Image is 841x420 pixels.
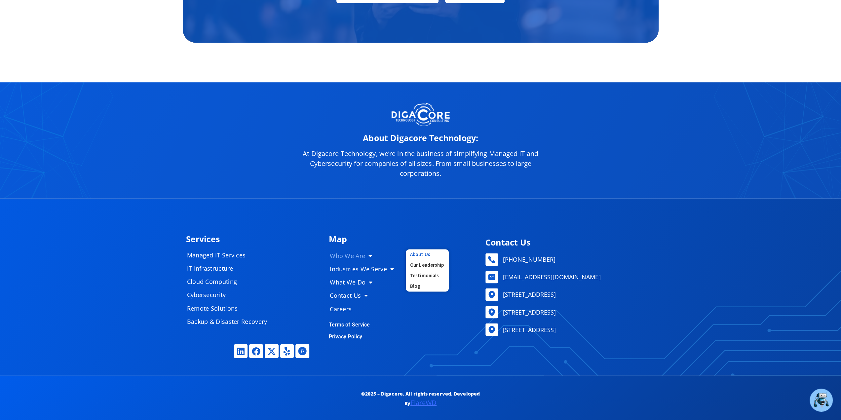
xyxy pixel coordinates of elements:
[501,289,556,299] span: [STREET_ADDRESS]
[329,333,362,339] a: Privacy Policy
[485,253,652,266] a: [PHONE_NUMBER]
[501,272,601,282] span: [EMAIL_ADDRESS][DOMAIN_NAME]
[406,260,449,270] a: Our Leadership
[485,271,652,283] a: [EMAIL_ADDRESS][DOMAIN_NAME]
[501,307,556,317] span: [STREET_ADDRESS]
[406,270,449,281] a: Testimonials
[292,149,550,178] p: At Digacore Technology, we’re in the business of simplifying Managed IT and Cybersecurity for com...
[485,306,652,318] a: [STREET_ADDRESS]
[323,262,406,276] a: Industries We Serve
[410,398,437,407] a: FlareWD
[501,325,556,334] span: [STREET_ADDRESS]
[485,288,652,301] a: [STREET_ADDRESS]
[485,238,652,247] h4: Contact Us
[391,102,449,127] img: DigaCore Technology Consulting
[323,276,406,289] a: What We Do
[180,288,280,301] a: Cybersecurity
[323,302,406,315] a: Careers
[329,321,370,327] a: Terms of Service
[180,248,280,262] a: Managed IT Services
[406,281,449,291] a: Blog
[180,301,280,315] a: Remote Solutions
[329,235,476,243] h4: Map
[323,249,406,315] nav: Menu
[323,249,406,262] a: Who We Are
[180,262,280,275] a: IT Infrastructure
[501,254,555,264] span: [PHONE_NUMBER]
[323,289,406,302] a: Contact Us
[180,315,280,328] a: Backup & Disaster Recovery
[180,275,280,288] a: Cloud Computing
[406,249,449,291] ul: Who We Are
[347,389,494,408] p: ©2025 – Digacore. All rights reserved. Developed By
[186,235,322,243] h4: Services
[180,248,280,328] nav: Menu
[485,323,652,336] a: [STREET_ADDRESS]
[292,134,550,142] h2: About Digacore Technology:
[406,249,449,260] a: About Us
